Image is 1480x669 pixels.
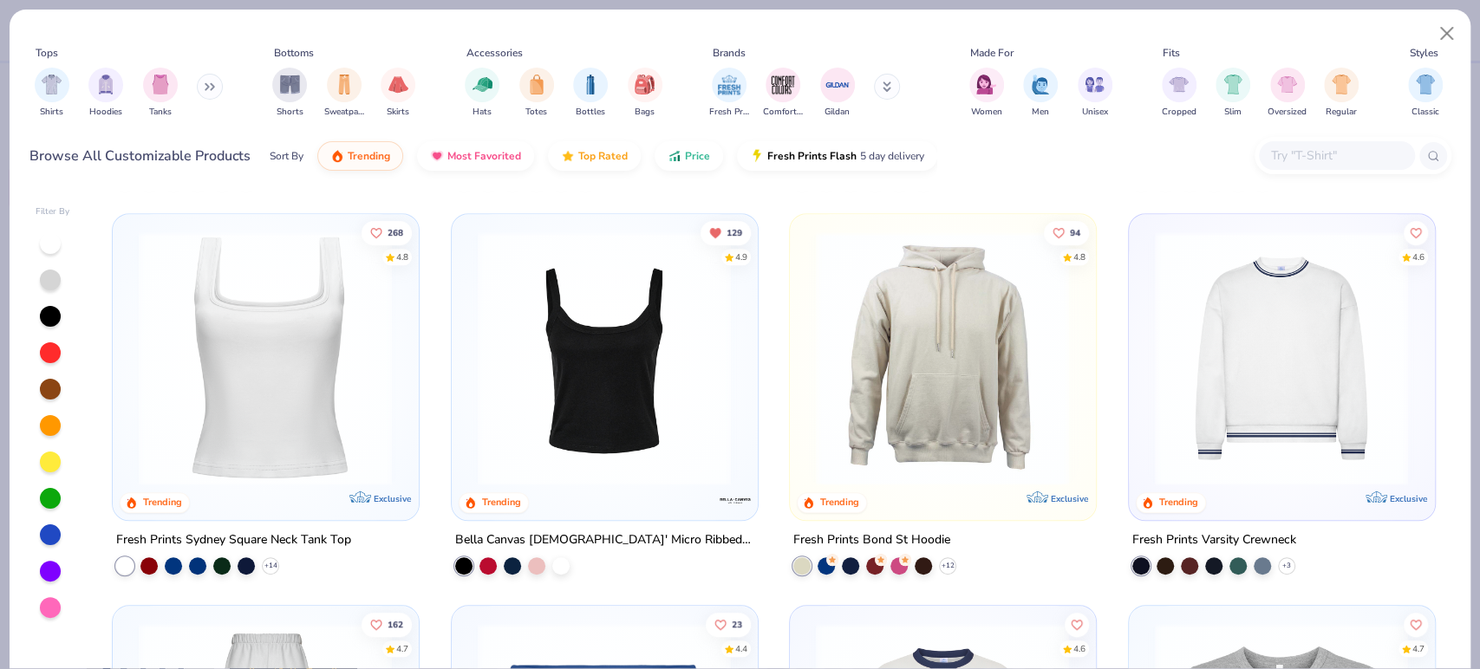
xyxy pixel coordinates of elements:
button: filter button [709,68,749,119]
span: Price [685,149,710,163]
div: filter for Cropped [1162,68,1196,119]
img: Skirts Image [388,75,408,94]
button: Most Favorited [417,141,534,171]
img: Comfort Colors Image [770,72,796,98]
div: filter for Hoodies [88,68,123,119]
button: Price [655,141,723,171]
div: filter for Women [969,68,1004,119]
span: + 3 [1282,560,1291,570]
img: Oversized Image [1277,75,1297,94]
img: most_fav.gif [430,149,444,163]
div: Accessories [466,45,523,61]
span: Classic [1412,106,1439,119]
img: Hoodies Image [96,75,115,94]
div: filter for Regular [1324,68,1359,119]
div: Tops [36,45,58,61]
button: filter button [1023,68,1058,119]
div: Browse All Customizable Products [29,146,251,166]
img: Bella + Canvas logo [717,482,752,516]
span: Most Favorited [447,149,521,163]
span: 268 [388,228,403,237]
button: Like [1044,220,1089,244]
div: filter for Shirts [35,68,69,119]
button: Close [1431,17,1464,50]
span: Cropped [1162,106,1196,119]
button: filter button [465,68,499,119]
img: trending.gif [330,149,344,163]
span: Bags [635,106,655,119]
span: Regular [1326,106,1357,119]
span: + 12 [942,560,955,570]
button: filter button [820,68,855,119]
div: Fresh Prints Varsity Crewneck [1132,529,1296,550]
span: Top Rated [578,149,628,163]
button: Trending [317,141,403,171]
button: Like [706,612,751,636]
div: Fits [1163,45,1180,61]
span: Exclusive [1051,492,1088,503]
img: Unisex Image [1085,75,1105,94]
span: 162 [388,620,403,628]
span: Fresh Prints Flash [767,149,857,163]
span: Comfort Colors [763,106,803,119]
div: Styles [1410,45,1438,61]
img: Totes Image [527,75,546,94]
span: 23 [732,620,742,628]
img: Bags Image [635,75,654,94]
div: 4.7 [396,642,408,655]
div: 4.7 [1412,642,1425,655]
div: 4.9 [735,250,747,263]
span: Shirts [40,106,63,119]
span: + 14 [264,560,277,570]
div: filter for Slim [1216,68,1250,119]
img: Sweatpants Image [335,75,354,94]
button: Fresh Prints Flash5 day delivery [737,141,937,171]
img: Hats Image [473,75,492,94]
div: filter for Bottles [573,68,608,119]
span: 94 [1070,228,1080,237]
button: Unlike [701,220,751,244]
img: Women Image [976,75,996,94]
button: Like [362,220,412,244]
div: filter for Bags [628,68,662,119]
div: filter for Sweatpants [324,68,364,119]
div: Bella Canvas [DEMOGRAPHIC_DATA]' Micro Ribbed Scoop Tank [455,529,754,550]
div: filter for Skirts [381,68,415,119]
div: Sort By [270,148,303,164]
span: Totes [525,106,547,119]
button: filter button [763,68,803,119]
input: Try "T-Shirt" [1269,146,1403,166]
button: filter button [1268,68,1307,119]
div: filter for Tanks [143,68,178,119]
img: Tanks Image [151,75,170,94]
img: 8af284bf-0d00-45ea-9003-ce4b9a3194ad [469,231,740,485]
button: filter button [324,68,364,119]
span: Tanks [149,106,172,119]
div: filter for Totes [519,68,554,119]
div: Fresh Prints Sydney Square Neck Tank Top [116,529,351,550]
img: 4d4398e1-a86f-4e3e-85fd-b9623566810e [1146,231,1417,485]
img: Slim Image [1223,75,1242,94]
div: filter for Comfort Colors [763,68,803,119]
img: Cropped Image [1169,75,1189,94]
span: 129 [727,228,742,237]
div: filter for Oversized [1268,68,1307,119]
div: 4.8 [1073,250,1086,263]
button: Like [1065,612,1089,636]
div: 4.6 [1412,250,1425,263]
div: filter for Hats [465,68,499,119]
img: flash.gif [750,149,764,163]
img: TopRated.gif [561,149,575,163]
img: Bottles Image [581,75,600,94]
img: 8f478216-4029-45fd-9955-0c7f7b28c4ae [807,231,1078,485]
div: filter for Classic [1408,68,1443,119]
div: filter for Unisex [1078,68,1112,119]
img: Gildan Image [825,72,851,98]
span: Men [1032,106,1049,119]
span: Skirts [387,106,409,119]
img: Fresh Prints Image [716,72,742,98]
button: filter button [381,68,415,119]
span: Trending [348,149,390,163]
button: Like [362,612,412,636]
div: Filter By [36,205,70,218]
